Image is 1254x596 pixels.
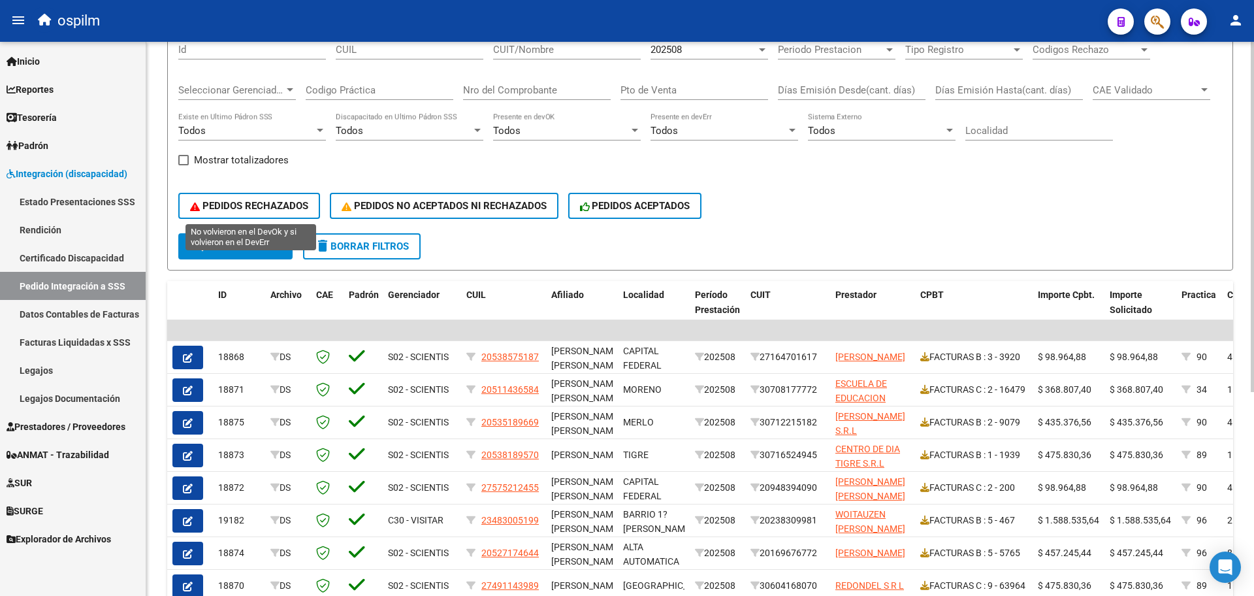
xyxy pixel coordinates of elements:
span: 27491143989 [481,580,539,591]
span: CPBT [920,290,944,300]
div: DS [270,448,306,463]
div: 18875 [218,415,260,430]
span: BARRIO 1? [PERSON_NAME] [623,509,693,535]
div: DS [270,415,306,430]
span: SURGE [7,504,43,518]
span: 20511436584 [481,384,539,395]
span: Todos [336,125,363,137]
div: DS [270,382,306,397]
span: $ 475.830,36 [1110,450,1163,460]
span: Borrar Filtros [315,240,409,252]
span: Prestador [835,290,876,300]
span: $ 475.830,36 [1110,580,1163,591]
span: $ 1.588.535,64 [1110,515,1171,525]
span: Todos [808,125,835,137]
div: 18874 [218,546,260,561]
span: 89 [1197,580,1207,591]
span: [PERSON_NAME], [PERSON_NAME], [551,509,623,535]
span: Seleccionar Gerenciador [178,84,284,96]
span: Reportes [7,82,54,97]
div: 202508 [695,415,740,430]
span: Codigos Rechazo [1033,44,1138,56]
div: 18870 [218,578,260,593]
span: Todos [493,125,521,137]
div: 202508 [695,480,740,495]
span: ANMAT - Trazabilidad [7,448,109,462]
span: CAE Validado [1093,84,1198,96]
span: [PERSON_NAME] [PERSON_NAME], [551,378,623,404]
datatable-header-cell: CUIL [461,281,546,339]
span: WOITAUZEN [PERSON_NAME] [835,509,905,535]
span: [PERSON_NAME] [PERSON_NAME], [551,542,623,567]
span: [PERSON_NAME] [835,352,905,362]
span: [GEOGRAPHIC_DATA] [623,580,711,591]
span: Practica [1182,290,1216,300]
button: PEDIDOS ACEPTADOS [568,193,702,219]
span: 844 [1227,548,1243,558]
span: CUIT [750,290,771,300]
span: [PERSON_NAME] S.R.L [835,411,905,437]
span: [PERSON_NAME], [551,450,623,460]
span: Período Prestación [695,290,740,315]
span: Padrón [349,290,379,300]
span: $ 98.964,88 [1110,482,1158,493]
span: Tesorería [7,110,57,125]
div: 202508 [695,578,740,593]
span: [PERSON_NAME], [551,580,623,591]
span: C30 - VISITAR [388,515,443,525]
button: PEDIDOS NO ACEPTADOS NI RECHAZADOS [330,193,558,219]
datatable-header-cell: CUIT [745,281,830,339]
span: S02 - SCIENTIS [388,417,449,427]
span: $ 457.245,44 [1038,548,1091,558]
span: 2.172 [1227,515,1251,525]
div: 19182 [218,513,260,528]
span: PEDIDOS RECHAZADOS [190,200,308,212]
div: 30604168070 [750,578,825,593]
div: 202508 [695,350,740,365]
span: TIGRE [623,450,649,460]
button: Borrar Filtros [303,233,421,259]
span: 90 [1197,482,1207,493]
div: 202508 [695,513,740,528]
div: DS [270,546,306,561]
span: Localidad [623,290,664,300]
span: Explorador de Archivos [7,532,111,546]
span: $ 475.830,36 [1038,450,1091,460]
span: Afiliado [551,290,584,300]
div: FACTURAS B : 2 - 9079 [920,415,1027,430]
mat-icon: menu [10,12,26,28]
span: [PERSON_NAME] [PERSON_NAME], [551,346,623,371]
span: CAPITAL FEDERAL [623,476,662,502]
span: CUIL [466,290,486,300]
div: FACTURAS C : 2 - 200 [920,480,1027,495]
span: S02 - SCIENTIS [388,580,449,591]
div: FACTURAS B : 5 - 467 [920,513,1027,528]
div: FACTURAS B : 5 - 5765 [920,546,1027,561]
span: $ 1.588.535,64 [1038,515,1099,525]
span: Periodo Prestacion [778,44,884,56]
div: 18873 [218,448,260,463]
span: 89 [1197,450,1207,460]
span: $ 457.245,44 [1110,548,1163,558]
span: $ 475.830,36 [1038,580,1091,591]
span: 4 [1227,482,1232,493]
div: DS [270,480,306,495]
span: 96 [1197,515,1207,525]
span: 20535189669 [481,417,539,427]
span: S02 - SCIENTIS [388,450,449,460]
datatable-header-cell: Período Prestación [690,281,745,339]
span: 20527174644 [481,548,539,558]
div: 27164701617 [750,350,825,365]
div: 20169676772 [750,546,825,561]
span: ID [218,290,227,300]
button: Buscar Pedido [178,233,293,259]
span: 20538575187 [481,352,539,362]
span: $ 435.376,56 [1038,417,1091,427]
datatable-header-cell: Localidad [618,281,690,339]
span: CAE [316,290,333,300]
datatable-header-cell: ID [213,281,265,339]
div: 202508 [695,546,740,561]
span: Importe Solicitado [1110,290,1152,315]
span: $ 368.807,40 [1038,384,1091,395]
span: 1 [1227,450,1232,460]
